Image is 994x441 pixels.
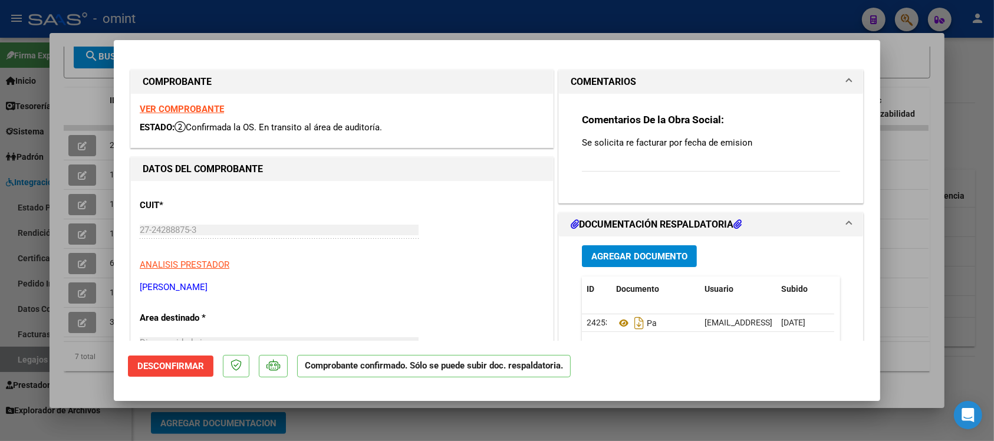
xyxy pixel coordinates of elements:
div: Open Intercom Messenger [954,401,982,429]
strong: COMPROBANTE [143,76,212,87]
span: ESTADO: [140,122,175,133]
span: Usuario [705,284,733,294]
strong: DATOS DEL COMPROBANTE [143,163,263,175]
div: COMENTARIOS [559,94,863,203]
a: VER COMPROBANTE [140,104,224,114]
datatable-header-cell: Usuario [700,277,776,302]
h1: DOCUMENTACIÓN RESPALDATORIA [571,218,742,232]
p: Area destinado * [140,311,261,325]
span: Subido [781,284,808,294]
span: 24253 [587,318,610,327]
mat-expansion-panel-header: DOCUMENTACIÓN RESPALDATORIA [559,213,863,236]
i: Descargar documento [631,314,647,333]
span: Discapacidad sin recupero [140,337,244,348]
strong: Comentarios De la Obra Social: [582,114,724,126]
p: Comprobante confirmado. Sólo se puede subir doc. respaldatoria. [297,355,571,378]
button: Agregar Documento [582,245,697,267]
h1: COMENTARIOS [571,75,636,89]
span: ID [587,284,594,294]
span: Desconfirmar [137,361,204,371]
p: CUIT [140,199,261,212]
span: Agregar Documento [591,251,687,262]
span: ANALISIS PRESTADOR [140,259,229,270]
span: Documento [616,284,659,294]
span: Confirmada la OS. En transito al área de auditoría. [175,122,382,133]
p: Se solicita re facturar por fecha de emision [582,136,840,149]
datatable-header-cell: Documento [611,277,700,302]
span: [DATE] [781,318,805,327]
button: Desconfirmar [128,356,213,377]
mat-expansion-panel-header: COMENTARIOS [559,70,863,94]
datatable-header-cell: Subido [776,277,835,302]
datatable-header-cell: ID [582,277,611,302]
span: [EMAIL_ADDRESS][DOMAIN_NAME] - [PERSON_NAME] [705,318,904,327]
p: [PERSON_NAME] [140,281,544,294]
span: Pa [616,318,657,328]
